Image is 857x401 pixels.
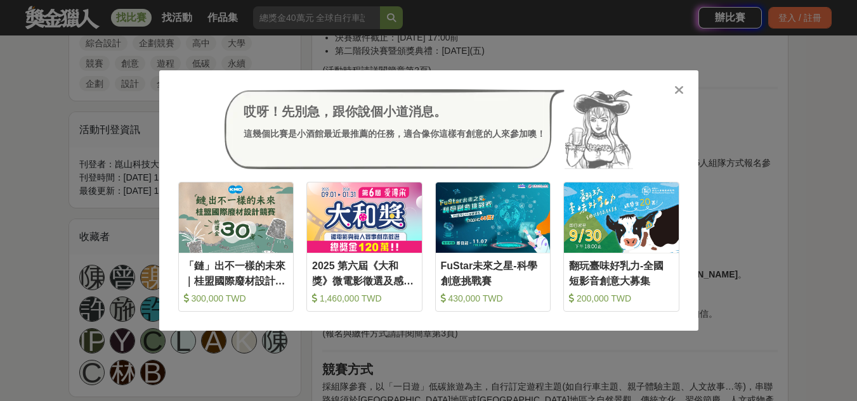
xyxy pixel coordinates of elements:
div: 1,460,000 TWD [312,292,417,305]
a: Cover ImageFuStar未來之星-科學創意挑戰賽 430,000 TWD [435,182,551,312]
div: 這幾個比賽是小酒館最近最推薦的任務，適合像你這樣有創意的人來參加噢！ [244,127,546,141]
img: Cover Image [307,182,422,253]
img: Cover Image [436,182,551,253]
img: Avatar [565,89,633,169]
div: FuStar未來之星-科學創意挑戰賽 [441,258,546,287]
div: 翻玩臺味好乳力-全國短影音創意大募集 [569,258,674,287]
a: Cover Image「鏈」出不一樣的未來｜桂盟國際廢材設計競賽 300,000 TWD [178,182,294,312]
div: 430,000 TWD [441,292,546,305]
div: 「鏈」出不一樣的未來｜桂盟國際廢材設計競賽 [184,258,289,287]
div: 哎呀！先別急，跟你說個小道消息。 [244,102,546,121]
div: 200,000 TWD [569,292,674,305]
a: Cover Image翻玩臺味好乳力-全國短影音創意大募集 200,000 TWD [563,182,679,312]
img: Cover Image [179,182,294,253]
img: Cover Image [564,182,679,253]
a: Cover Image2025 第六屆《大和獎》微電影徵選及感人實事分享 1,460,000 TWD [306,182,422,312]
div: 2025 第六屆《大和獎》微電影徵選及感人實事分享 [312,258,417,287]
div: 300,000 TWD [184,292,289,305]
